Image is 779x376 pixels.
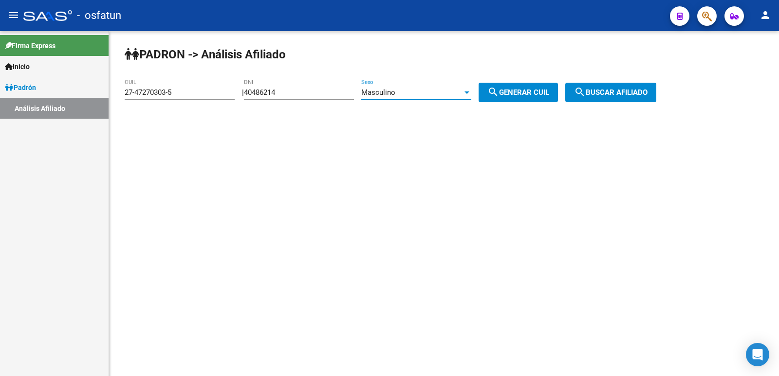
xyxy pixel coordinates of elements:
[5,40,56,51] span: Firma Express
[5,82,36,93] span: Padrón
[125,48,286,61] strong: PADRON -> Análisis Afiliado
[5,61,30,72] span: Inicio
[242,88,565,97] div: |
[479,83,558,102] button: Generar CUIL
[487,86,499,98] mat-icon: search
[8,9,19,21] mat-icon: menu
[746,343,769,366] div: Open Intercom Messenger
[760,9,771,21] mat-icon: person
[574,86,586,98] mat-icon: search
[361,88,395,97] span: Masculino
[77,5,121,26] span: - osfatun
[574,88,648,97] span: Buscar afiliado
[565,83,656,102] button: Buscar afiliado
[487,88,549,97] span: Generar CUIL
